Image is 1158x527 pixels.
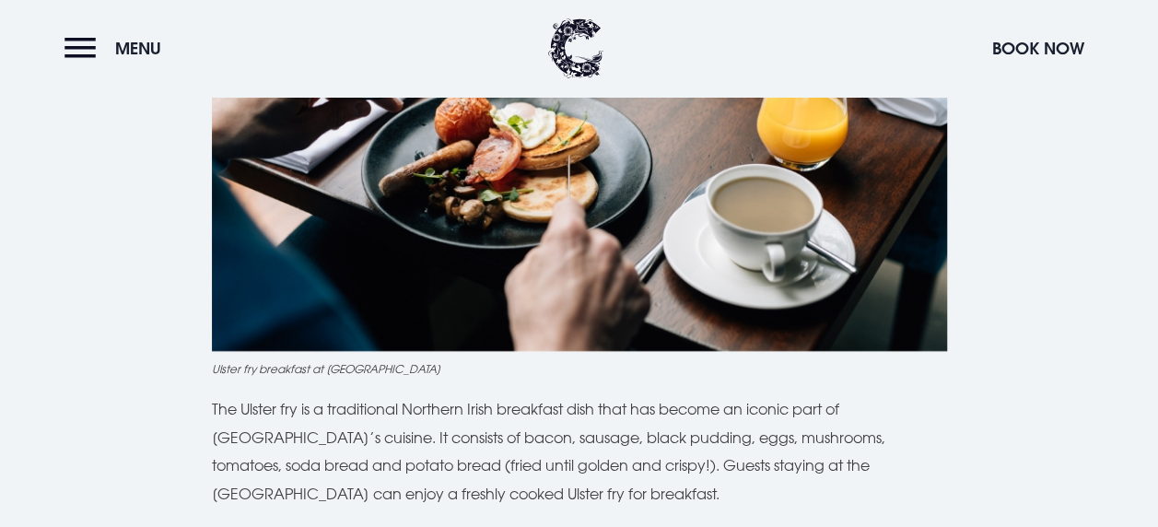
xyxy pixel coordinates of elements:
[212,360,947,377] figcaption: Ulster fry breakfast at [GEOGRAPHIC_DATA]
[983,29,1094,68] button: Book Now
[212,395,947,508] p: The Ulster fry is a traditional Northern Irish breakfast dish that has become an iconic part of [...
[64,29,170,68] button: Menu
[115,38,161,59] span: Menu
[548,18,603,78] img: Clandeboye Lodge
